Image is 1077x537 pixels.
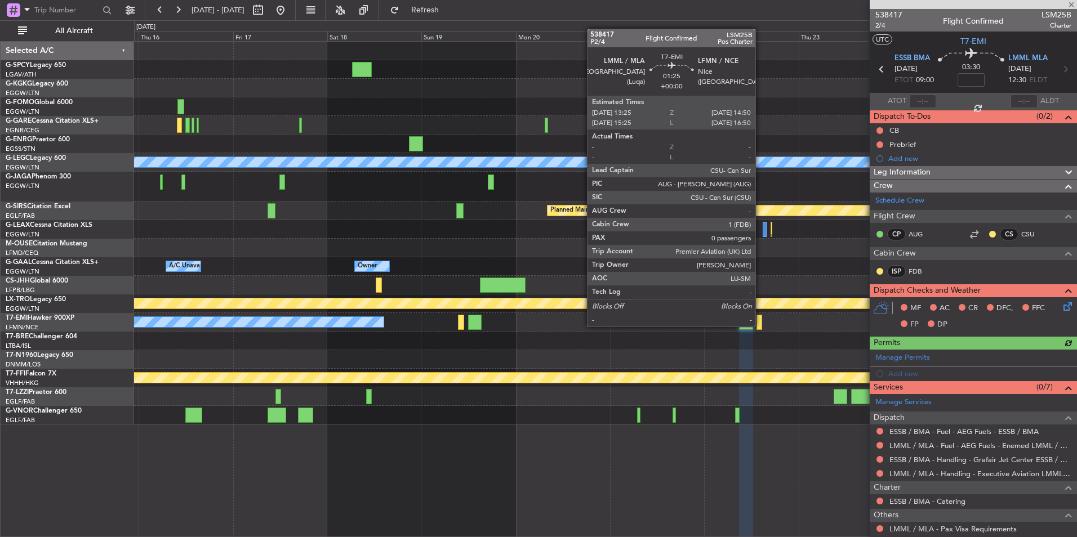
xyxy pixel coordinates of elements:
[6,203,70,210] a: G-SIRSCitation Excel
[6,379,39,387] a: VHHH/HKG
[940,303,950,314] span: AC
[889,441,1071,450] a: LMML / MLA - Fuel - AEG Fuels - Enemed LMML / MLA
[6,182,39,190] a: EGGW/LTN
[874,110,931,123] span: Dispatch To-Dos
[6,360,41,369] a: DNMM/LOS
[6,240,33,247] span: M-OUSE
[889,496,965,506] a: ESSB / BMA - Catering
[874,180,893,193] span: Crew
[889,455,1071,464] a: ESSB / BMA - Handling - Grafair Jet Center ESSB / BMA
[874,247,916,260] span: Cabin Crew
[6,296,66,303] a: LX-TROLegacy 650
[889,140,916,149] div: Prebrief
[6,173,32,180] span: G-JAGA
[704,31,798,41] div: Wed 22
[6,155,30,162] span: G-LEGC
[887,228,906,240] div: CP
[6,333,29,340] span: T7-BRE
[937,319,947,330] span: DP
[233,31,327,41] div: Fri 17
[385,1,452,19] button: Refresh
[916,75,934,86] span: 09:00
[874,411,905,424] span: Dispatch
[6,136,70,143] a: G-ENRGPraetor 600
[6,370,25,377] span: T7-FFI
[889,469,1071,478] a: LMML / MLA - Handling - Executive Aviation LMML / MLA
[910,303,921,314] span: MF
[888,154,1071,163] div: Add new
[874,509,898,522] span: Others
[1032,303,1045,314] span: FFC
[6,222,30,229] span: G-LEAX
[875,397,932,408] a: Manage Services
[6,389,29,396] span: T7-LZZI
[894,64,918,75] span: [DATE]
[962,62,980,73] span: 03:30
[6,230,39,239] a: EGGW/LTN
[874,210,915,223] span: Flight Crew
[874,166,931,179] span: Leg Information
[6,108,39,116] a: EGGW/LTN
[1008,53,1048,64] span: LMML MLA
[875,21,902,30] span: 2/4
[887,265,906,278] div: ISP
[6,342,31,350] a: LTBA/ISL
[6,118,99,124] a: G-GARECessna Citation XLS+
[888,96,906,107] span: ATOT
[1040,96,1059,107] span: ALDT
[6,145,35,153] a: EGSS/STN
[12,22,122,40] button: All Aircraft
[6,352,73,359] a: T7-N1960Legacy 650
[6,259,99,266] a: G-GAALCessna Citation XLS+
[909,266,934,276] a: FDB
[6,212,35,220] a: EGLF/FAB
[889,524,1017,534] a: LMML / MLA - Pax Visa Requirements
[910,319,919,330] span: FP
[875,195,924,207] a: Schedule Crew
[1008,75,1026,86] span: 12:30
[1036,381,1053,393] span: (0/7)
[6,99,73,106] a: G-FOMOGlobal 6000
[875,9,902,21] span: 538417
[968,303,978,314] span: CR
[6,163,39,172] a: EGGW/LTN
[192,5,244,15] span: [DATE] - [DATE]
[6,249,38,257] a: LFMD/CEQ
[6,296,30,303] span: LX-TRO
[874,481,901,494] span: Charter
[6,408,82,414] a: G-VNORChallenger 650
[6,315,28,321] span: T7-EMI
[1036,110,1053,122] span: (0/2)
[996,303,1013,314] span: DFC,
[874,381,903,394] span: Services
[6,286,35,294] a: LFPB/LBG
[139,31,233,41] div: Thu 16
[6,118,32,124] span: G-GARE
[894,75,913,86] span: ETOT
[889,427,1039,436] a: ESSB / BMA - Fuel - AEG Fuels - ESSB / BMA
[6,397,35,406] a: EGLF/FAB
[6,62,30,69] span: G-SPCY
[6,126,39,135] a: EGNR/CEG
[6,222,92,229] a: G-LEAXCessna Citation XLS
[6,278,30,284] span: CS-JHH
[799,31,893,41] div: Thu 23
[136,23,155,32] div: [DATE]
[909,229,934,239] a: AUG
[6,315,74,321] a: T7-EMIHawker 900XP
[358,258,377,275] div: Owner
[29,27,119,35] span: All Aircraft
[960,35,986,47] span: T7-EMI
[6,173,71,180] a: G-JAGAPhenom 300
[6,89,39,97] a: EGGW/LTN
[873,34,892,44] button: UTC
[6,62,66,69] a: G-SPCYLegacy 650
[421,31,515,41] div: Sun 19
[6,278,68,284] a: CS-JHHGlobal 6000
[6,136,32,143] span: G-ENRG
[6,333,77,340] a: T7-BREChallenger 604
[1042,21,1071,30] span: Charter
[516,31,610,41] div: Mon 20
[327,31,421,41] div: Sat 18
[402,6,449,14] span: Refresh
